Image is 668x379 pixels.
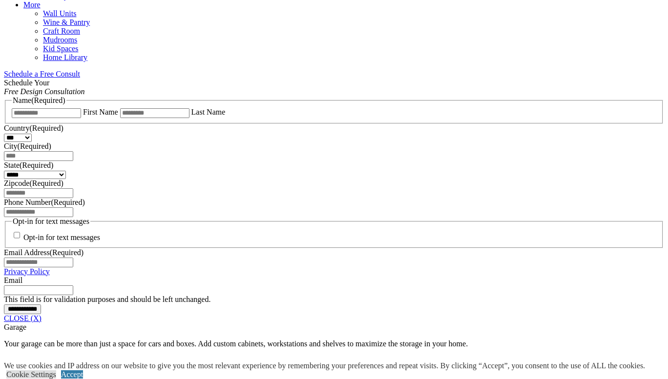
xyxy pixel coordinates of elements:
label: State [4,161,53,169]
legend: Opt-in for text messages [12,217,90,226]
span: (Required) [50,248,83,257]
label: Phone Number [4,198,85,206]
div: This field is for validation purposes and should be left unchanged. [4,295,664,304]
a: Craft Room [43,27,80,35]
a: Schedule a Free Consult (opens a dropdown menu) [4,70,80,78]
legend: Name [12,96,66,105]
span: (Required) [20,161,53,169]
a: Cookie Settings [6,370,56,379]
span: Schedule Your [4,79,85,96]
div: We use cookies and IP address on our website to give you the most relevant experience by remember... [4,361,645,370]
label: Email Address [4,248,83,257]
label: Country [4,124,63,132]
a: CLOSE (X) [4,314,42,322]
label: City [4,142,51,150]
span: (Required) [31,96,65,104]
span: (Required) [51,198,84,206]
a: Privacy Policy [4,267,50,276]
span: (Required) [29,124,63,132]
em: Free Design Consultation [4,87,85,96]
p: Your garage can be more than just a space for cars and boxes. Add custom cabinets, workstations a... [4,339,664,348]
a: Wall Units [43,9,76,18]
label: Email [4,276,22,284]
a: Home Library [43,53,87,61]
label: Opt-in for text messages [23,234,100,242]
a: Wine & Pantry [43,18,90,26]
span: (Required) [18,142,51,150]
label: Last Name [191,108,226,116]
a: More menu text will display only on big screen [23,0,41,9]
label: First Name [83,108,118,116]
span: (Required) [29,179,63,187]
a: Kid Spaces [43,44,78,53]
a: Accept [61,370,83,379]
span: Garage [4,323,26,331]
a: Mudrooms [43,36,77,44]
label: Zipcode [4,179,63,187]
